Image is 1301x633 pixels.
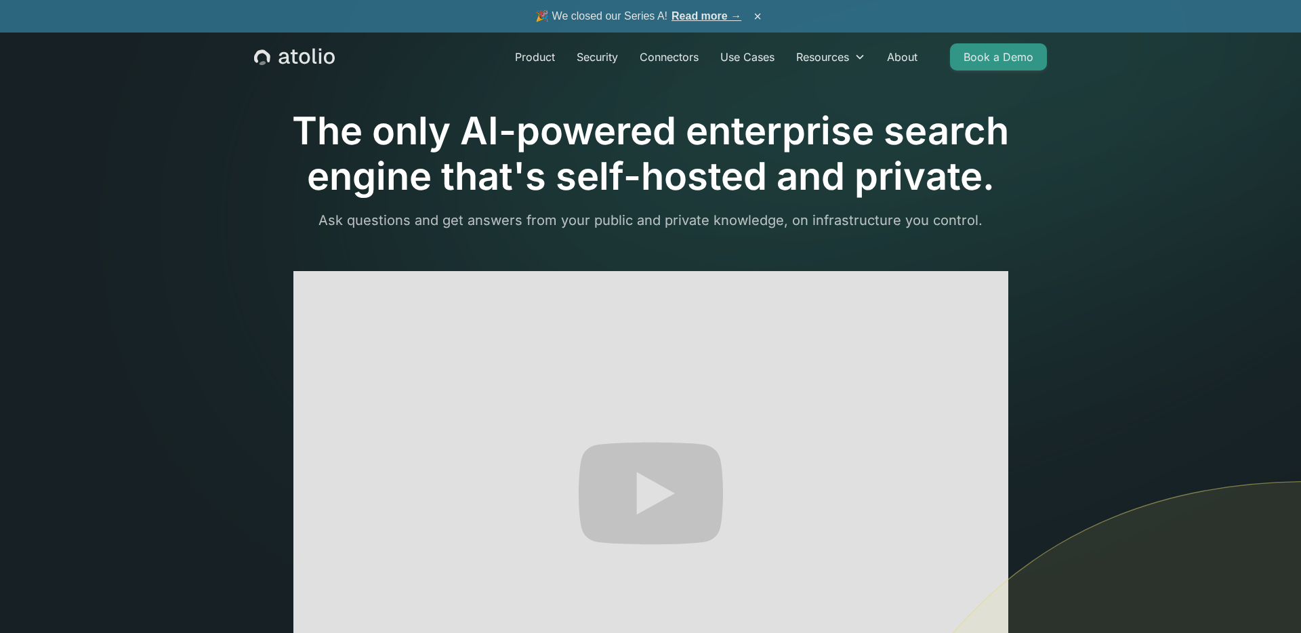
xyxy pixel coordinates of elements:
[709,43,785,70] a: Use Cases
[254,108,1047,199] h1: The only AI-powered enterprise search engine that's self-hosted and private.
[672,10,741,22] a: Read more →
[566,43,629,70] a: Security
[876,43,928,70] a: About
[254,210,1047,230] p: Ask questions and get answers from your public and private knowledge, on infrastructure you control.
[504,43,566,70] a: Product
[950,43,1047,70] a: Book a Demo
[629,43,709,70] a: Connectors
[785,43,876,70] div: Resources
[254,48,335,66] a: home
[535,8,741,24] span: 🎉 We closed our Series A!
[796,49,849,65] div: Resources
[749,9,766,24] button: ×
